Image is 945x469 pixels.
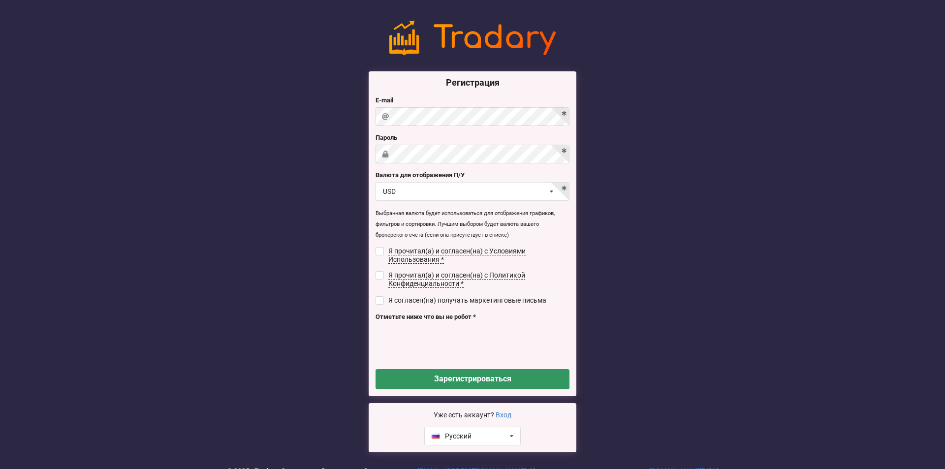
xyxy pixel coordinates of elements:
span: Я прочитал(а) и согласен(на) с Условиями Использования * [388,247,526,264]
div: USD [383,188,396,195]
label: Пароль [376,133,569,143]
img: logo-noslogan-1ad60627477bfbe4b251f00f67da6d4e.png [389,21,556,55]
iframe: reCAPTCHA [376,324,525,362]
a: Вход [496,411,511,419]
span: Я прочитал(а) и согласен(на) с Политикой Конфиденциальности * [388,271,525,288]
label: Отметьте ниже что вы не робот * [376,312,569,322]
h3: Регистрация [376,77,569,88]
label: Я согласен(на) получать маркетинговые письма [376,296,546,305]
p: Уже есть аккаунт? [376,410,569,420]
label: E-mail [376,95,569,105]
button: Зарегистрироваться [376,369,569,389]
small: Выбранная валюта будет использоваться для отображения графиков, фильтров и сортировки. Лучшим выб... [376,210,555,238]
label: Валюта для отображения П/У [376,170,569,180]
div: Русский [432,433,472,439]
